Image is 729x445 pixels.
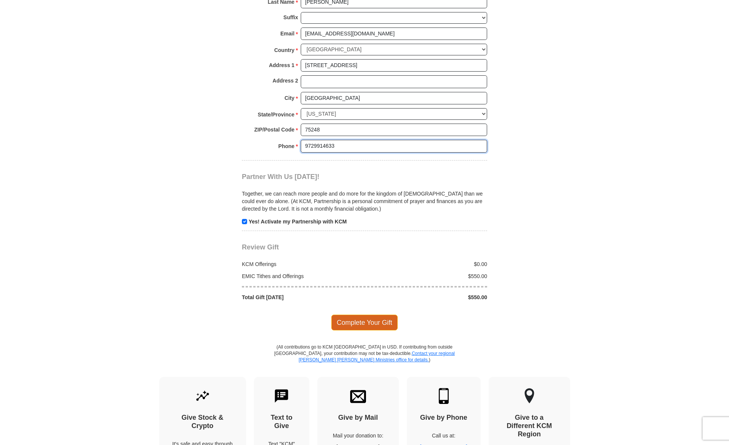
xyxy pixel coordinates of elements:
[242,173,320,180] span: Partner With Us [DATE]!
[195,388,211,404] img: give-by-stock.svg
[267,414,297,430] h4: Text to Give
[274,45,295,55] strong: Country
[285,93,294,103] strong: City
[238,294,365,301] div: Total Gift [DATE]
[274,388,289,404] img: text-to-give.svg
[331,432,386,439] p: Mail your donation to:
[278,141,295,151] strong: Phone
[249,219,347,225] strong: Yes! Activate my Partnership with KCM
[242,190,487,213] p: Together, we can reach more people and do more for the kingdom of [DEMOGRAPHIC_DATA] than we coul...
[172,414,233,430] h4: Give Stock & Crypto
[364,260,491,268] div: $0.00
[283,12,298,23] strong: Suffix
[238,260,365,268] div: KCM Offerings
[524,388,535,404] img: other-region
[242,243,279,251] span: Review Gift
[258,109,294,120] strong: State/Province
[331,315,398,330] span: Complete Your Gift
[364,294,491,301] div: $550.00
[420,414,468,422] h4: Give by Phone
[331,414,386,422] h4: Give by Mail
[502,414,557,438] h4: Give to a Different KCM Region
[269,60,295,70] strong: Address 1
[238,272,365,280] div: EMIC Tithes and Offerings
[272,75,298,86] strong: Address 2
[364,272,491,280] div: $550.00
[420,432,468,439] p: Call us at:
[280,28,294,39] strong: Email
[274,344,455,377] p: (All contributions go to KCM [GEOGRAPHIC_DATA] in USD. If contributing from outside [GEOGRAPHIC_D...
[254,124,295,135] strong: ZIP/Postal Code
[436,388,452,404] img: mobile.svg
[350,388,366,404] img: envelope.svg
